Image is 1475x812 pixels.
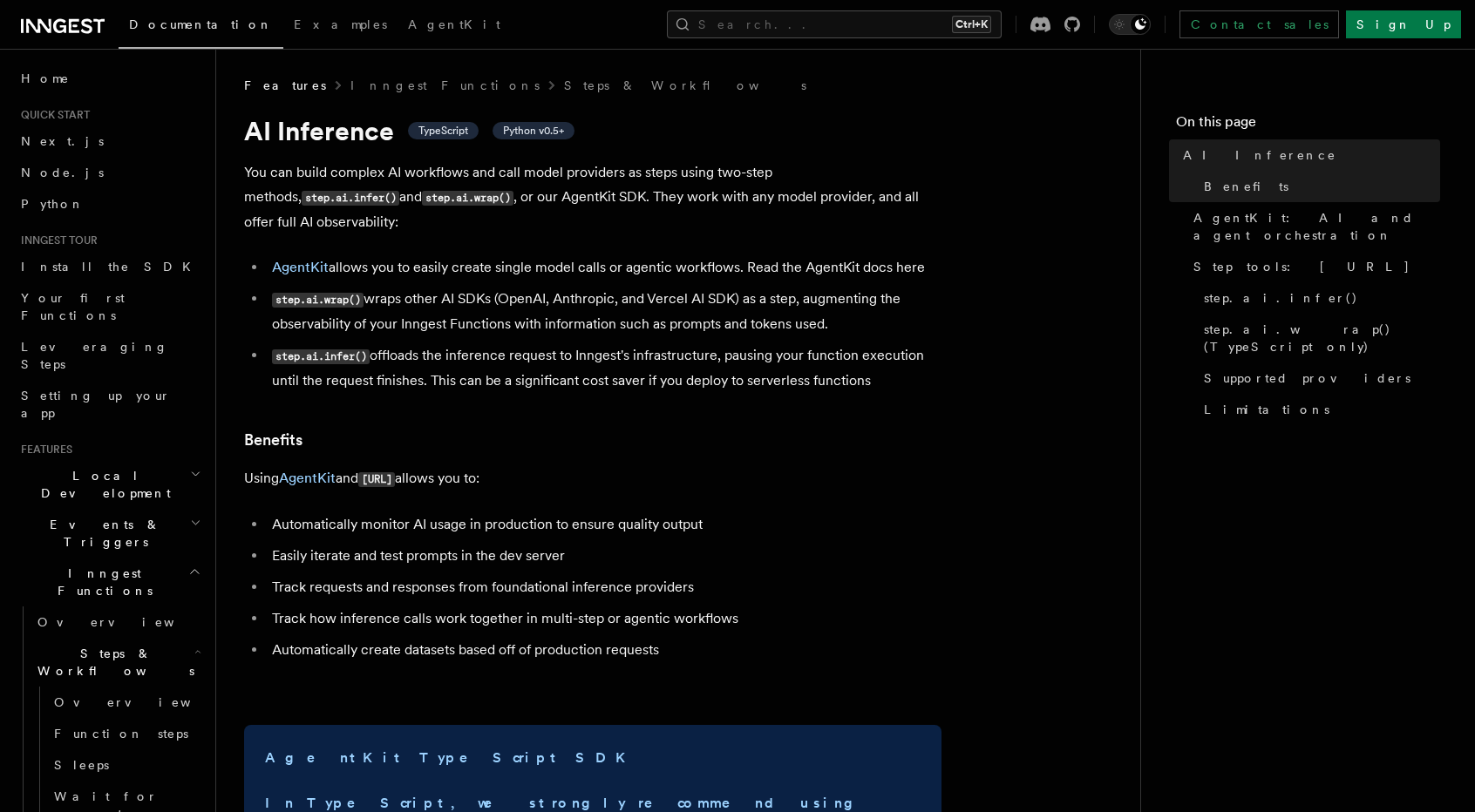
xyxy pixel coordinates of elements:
[1204,369,1410,387] span: Supported providers
[21,197,85,211] span: Python
[14,509,205,558] button: Events & Triggers
[1346,10,1461,38] a: Sign Up
[267,287,941,336] li: wraps other AI SDKs (OpenAI, Anthropic, and Vercel AI SDK) as a step, augmenting the observabilit...
[267,255,941,280] li: allows you to easily create single model calls or agentic workflows. Read the AgentKit docs here
[31,638,205,687] button: Steps & Workflows
[14,233,98,247] span: Inngest tour
[1193,258,1410,275] span: Step tools: [URL]
[14,125,205,157] a: Next.js
[952,16,991,33] kbd: Ctrl+K
[272,349,370,364] code: step.ai.infer()
[272,293,364,308] code: step.ai.wrap()
[14,460,205,509] button: Local Development
[398,5,511,47] a: AgentKit
[244,160,941,234] p: You can build complex AI workflows and call model providers as steps using two-step methods, and ...
[267,606,941,631] li: Track how inference calls work together in multi-step or agentic workflows
[358,472,395,487] code: [URL]
[244,428,302,452] a: Benefits
[14,188,205,220] a: Python
[1197,362,1440,394] a: Supported providers
[667,10,1002,38] button: Search...Ctrl+K
[283,5,398,47] a: Examples
[21,260,201,274] span: Install the SDK
[1197,314,1440,362] a: step.ai.wrap() (TypeScript only)
[1204,321,1440,355] span: step.ai.wrap() (TypeScript only)
[14,516,190,551] span: Events & Triggers
[267,575,941,599] li: Track requests and responses from foundational inference providers
[21,134,104,148] span: Next.js
[265,749,636,766] strong: AgentKit TypeScript SDK
[267,544,941,568] li: Easily iterate and test prompts in the dev server
[244,466,941,491] p: Using and allows you to:
[47,749,205,781] a: Sleeps
[1204,401,1329,418] span: Limitations
[503,124,564,138] span: Python v0.5+
[279,470,336,486] a: AgentKit
[1176,112,1440,139] h4: On this page
[14,565,188,599] span: Inngest Functions
[31,645,194,680] span: Steps & Workflows
[129,17,273,31] span: Documentation
[14,467,190,502] span: Local Development
[21,70,70,87] span: Home
[1197,394,1440,425] a: Limitations
[14,108,90,122] span: Quick start
[54,727,188,741] span: Function steps
[302,191,399,206] code: step.ai.infer()
[21,291,125,322] span: Your first Functions
[14,63,205,94] a: Home
[21,340,168,371] span: Leveraging Steps
[418,124,468,138] span: TypeScript
[1176,139,1440,171] a: AI Inference
[244,115,941,146] h1: AI Inference
[408,17,500,31] span: AgentKit
[14,157,205,188] a: Node.js
[14,558,205,606] button: Inngest Functions
[422,191,513,206] code: step.ai.wrap()
[294,17,387,31] span: Examples
[14,282,205,331] a: Your first Functions
[267,343,941,393] li: offloads the inference request to Inngest's infrastructure, pausing your function execution until...
[47,718,205,749] a: Function steps
[1186,251,1440,282] a: Step tools: [URL]
[14,380,205,429] a: Setting up your app
[1193,209,1440,244] span: AgentKit: AI and agent orchestration
[54,758,109,772] span: Sleeps
[119,5,283,49] a: Documentation
[21,389,171,420] span: Setting up your app
[14,443,72,457] span: Features
[1197,171,1440,202] a: Benefits
[267,512,941,537] li: Automatically monitor AI usage in production to ensure quality output
[14,251,205,282] a: Install the SDK
[564,77,806,94] a: Steps & Workflows
[1204,289,1358,307] span: step.ai.infer()
[54,695,234,709] span: Overview
[47,687,205,718] a: Overview
[272,259,329,275] a: AgentKit
[1197,282,1440,314] a: step.ai.infer()
[244,77,326,94] span: Features
[31,606,205,638] a: Overview
[37,615,217,629] span: Overview
[1179,10,1339,38] a: Contact sales
[1183,146,1336,164] span: AI Inference
[350,77,540,94] a: Inngest Functions
[14,331,205,380] a: Leveraging Steps
[1109,14,1151,35] button: Toggle dark mode
[267,638,941,662] li: Automatically create datasets based off of production requests
[1204,178,1288,195] span: Benefits
[21,166,104,179] span: Node.js
[1186,202,1440,251] a: AgentKit: AI and agent orchestration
